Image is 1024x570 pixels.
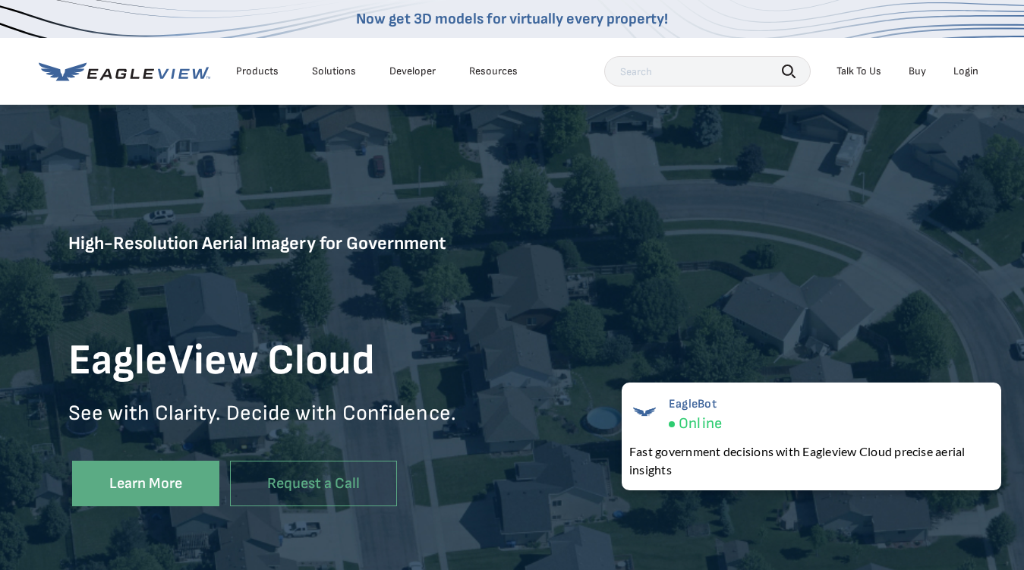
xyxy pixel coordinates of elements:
[68,231,512,323] h5: High-Resolution Aerial Imagery for Government
[909,65,926,78] a: Buy
[469,65,518,78] div: Resources
[629,397,660,427] img: EagleBot
[236,65,279,78] div: Products
[837,65,881,78] div: Talk To Us
[679,414,722,433] span: Online
[356,10,668,28] a: Now get 3D models for virtually every property!
[68,400,512,449] p: See with Clarity. Decide with Confidence.
[669,397,722,411] span: EagleBot
[953,65,978,78] div: Login
[312,65,356,78] div: Solutions
[512,249,956,500] iframe: Eagleview Cloud Overview
[230,461,397,507] a: Request a Call
[68,335,512,388] h1: EagleView Cloud
[604,56,811,87] input: Search
[72,461,219,507] a: Learn More
[629,442,994,479] div: Fast government decisions with Eagleview Cloud precise aerial insights
[389,65,436,78] a: Developer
